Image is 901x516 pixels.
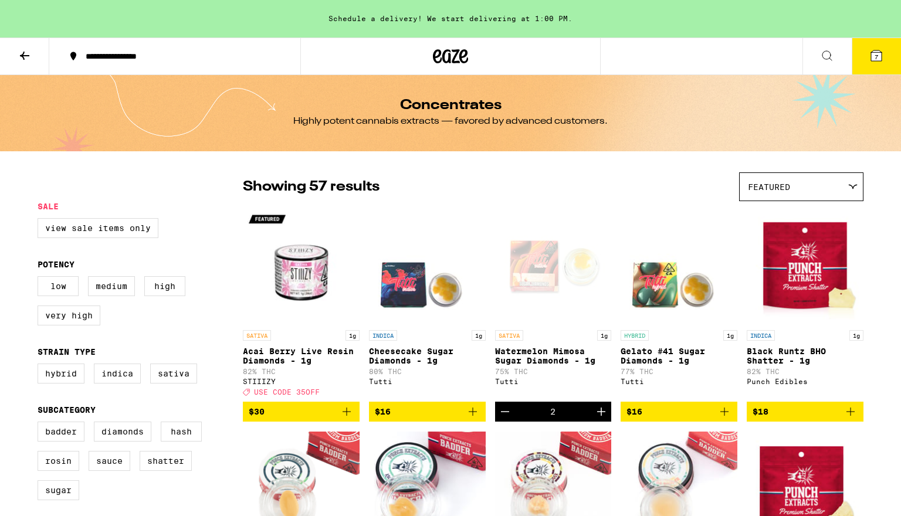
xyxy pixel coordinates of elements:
[621,330,649,341] p: HYBRID
[144,276,185,296] label: High
[38,480,79,500] label: Sugar
[747,207,863,324] img: Punch Edibles - Black Runtz BHO Shatter - 1g
[591,402,611,422] button: Increment
[747,207,863,402] a: Open page for Black Runtz BHO Shatter - 1g from Punch Edibles
[400,99,502,113] h1: Concentrates
[753,407,768,416] span: $18
[38,451,79,471] label: Rosin
[38,305,100,325] label: Very High
[369,378,486,385] div: Tutti
[140,451,192,471] label: Shatter
[38,347,96,357] legend: Strain Type
[38,260,74,269] legend: Potency
[621,368,737,375] p: 77% THC
[293,115,608,128] div: Highly potent cannabis extracts — favored by advanced customers.
[621,207,737,324] img: Tutti - Gelato #41 Sugar Diamonds - 1g
[369,207,486,402] a: Open page for Cheesecake Sugar Diamonds - 1g from Tutti
[747,347,863,365] p: Black Runtz BHO Shatter - 1g
[161,422,202,442] label: Hash
[38,276,79,296] label: Low
[94,422,151,442] label: Diamonds
[495,207,612,402] a: Open page for Watermelon Mimosa Sugar Diamonds - 1g from Tutti
[621,207,737,402] a: Open page for Gelato #41 Sugar Diamonds - 1g from Tutti
[38,422,84,442] label: Badder
[550,407,555,416] div: 2
[495,378,612,385] div: Tutti
[243,207,360,402] a: Open page for Acai Berry Live Resin Diamonds - 1g from STIIIZY
[723,330,737,341] p: 1g
[626,407,642,416] span: $16
[369,402,486,422] button: Add to bag
[747,368,863,375] p: 82% THC
[472,330,486,341] p: 1g
[243,207,360,324] img: STIIIZY - Acai Berry Live Resin Diamonds - 1g
[747,378,863,385] div: Punch Edibles
[38,364,84,383] label: Hybrid
[852,38,901,74] button: 7
[747,330,775,341] p: INDICA
[375,407,391,416] span: $16
[88,276,135,296] label: Medium
[495,368,612,375] p: 75% THC
[243,378,360,385] div: STIIIZY
[38,405,96,415] legend: Subcategory
[254,388,320,396] span: USE CODE 35OFF
[621,402,737,422] button: Add to bag
[346,330,360,341] p: 1g
[621,378,737,385] div: Tutti
[89,451,130,471] label: Sauce
[243,330,271,341] p: SATIVA
[369,330,397,341] p: INDICA
[369,207,486,324] img: Tutti - Cheesecake Sugar Diamonds - 1g
[243,402,360,422] button: Add to bag
[597,330,611,341] p: 1g
[849,330,863,341] p: 1g
[249,407,265,416] span: $30
[875,53,878,60] span: 7
[747,402,863,422] button: Add to bag
[748,182,790,192] span: Featured
[38,202,59,211] legend: Sale
[243,177,380,197] p: Showing 57 results
[38,218,158,238] label: View Sale Items Only
[369,347,486,365] p: Cheesecake Sugar Diamonds - 1g
[369,368,486,375] p: 80% THC
[94,364,141,383] label: Indica
[495,347,612,365] p: Watermelon Mimosa Sugar Diamonds - 1g
[495,330,523,341] p: SATIVA
[243,368,360,375] p: 82% THC
[150,364,197,383] label: Sativa
[621,347,737,365] p: Gelato #41 Sugar Diamonds - 1g
[243,347,360,365] p: Acai Berry Live Resin Diamonds - 1g
[495,402,515,422] button: Decrement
